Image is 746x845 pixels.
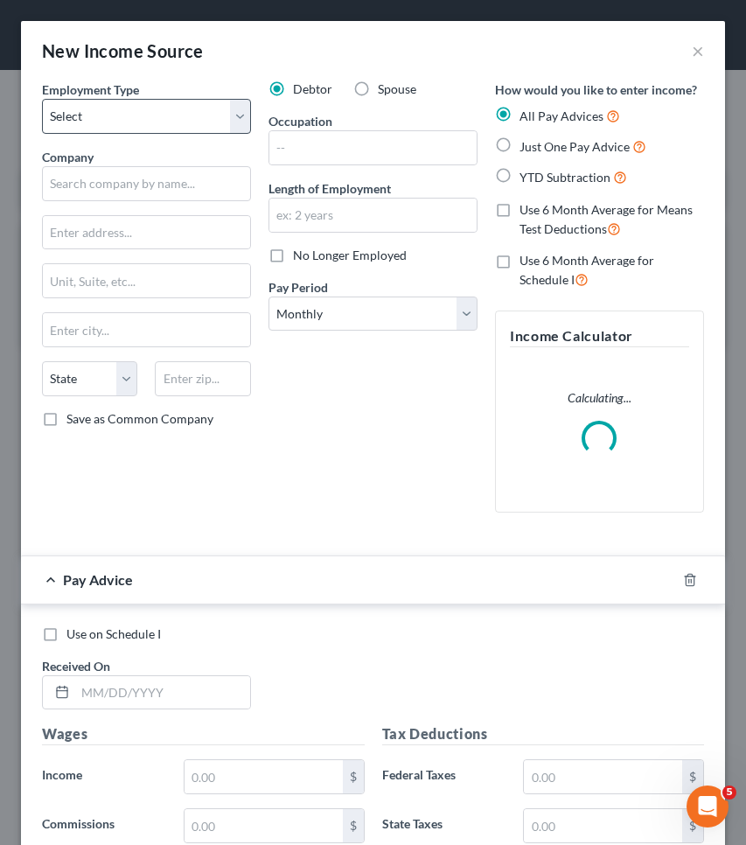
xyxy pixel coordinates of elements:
div: $ [682,760,703,793]
p: Calculating... [510,389,689,407]
div: $ [343,809,364,842]
button: × [692,40,704,61]
span: Save as Common Company [66,411,213,426]
label: Commissions [33,808,175,843]
span: Company [42,150,94,164]
input: Unit, Suite, etc... [43,264,250,297]
span: YTD Subtraction [519,170,610,185]
h5: Tax Deductions [382,723,705,745]
input: -- [269,131,477,164]
h5: Wages [42,723,365,745]
div: $ [682,809,703,842]
label: Federal Taxes [373,759,515,794]
label: Occupation [268,112,332,130]
span: Employment Type [42,82,139,97]
input: 0.00 [185,809,343,842]
span: Debtor [293,81,332,96]
input: ex: 2 years [269,199,477,232]
input: Enter city... [43,313,250,346]
div: $ [343,760,364,793]
label: Length of Employment [268,179,391,198]
span: Received On [42,659,110,674]
input: 0.00 [185,760,343,793]
span: 5 [722,786,736,800]
label: State Taxes [373,808,515,843]
span: Spouse [378,81,416,96]
input: Enter address... [43,216,250,249]
div: New Income Source [42,38,204,63]
span: No Longer Employed [293,248,407,262]
span: Just One Pay Advice [519,139,630,154]
iframe: Intercom live chat [687,786,729,828]
span: Income [42,767,82,782]
input: 0.00 [524,760,682,793]
span: Use on Schedule I [66,626,161,641]
span: Use 6 Month Average for Schedule I [519,253,654,287]
h5: Income Calculator [510,325,689,347]
input: MM/DD/YYYY [75,676,250,709]
span: All Pay Advices [519,108,603,123]
span: Pay Advice [63,571,133,588]
span: Use 6 Month Average for Means Test Deductions [519,202,693,236]
input: 0.00 [524,809,682,842]
span: Pay Period [268,280,328,295]
input: Search company by name... [42,166,251,201]
label: How would you like to enter income? [495,80,697,99]
input: Enter zip... [155,361,250,396]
